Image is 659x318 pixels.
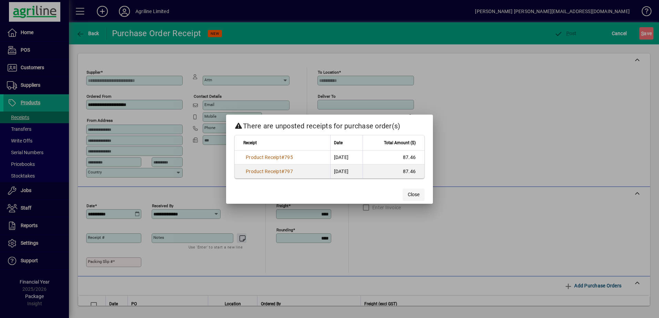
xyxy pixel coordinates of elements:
[330,165,363,178] td: [DATE]
[246,155,281,160] span: Product Receipt
[384,139,416,147] span: Total Amount ($)
[243,139,257,147] span: Receipt
[363,165,424,178] td: 87.46
[403,189,425,201] button: Close
[281,155,284,160] span: #
[243,153,295,161] a: Product Receipt#795
[281,169,284,174] span: #
[226,115,433,135] h2: There are unposted receipts for purchase order(s)
[330,151,363,165] td: [DATE]
[334,139,343,147] span: Date
[284,169,293,174] span: 797
[408,191,419,198] span: Close
[284,155,293,160] span: 795
[246,169,281,174] span: Product Receipt
[243,168,295,175] a: Product Receipt#797
[363,151,424,165] td: 87.46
